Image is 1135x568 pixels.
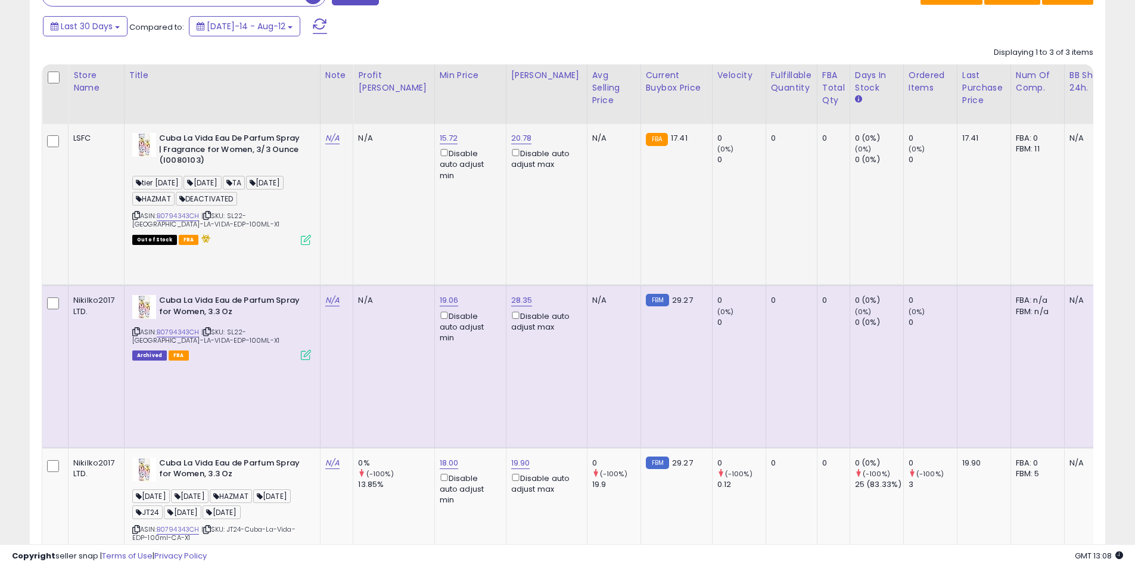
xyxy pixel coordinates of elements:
div: [PERSON_NAME] [511,69,582,82]
div: Profit [PERSON_NAME] [358,69,429,94]
div: seller snap | | [12,551,207,562]
div: FBM: 5 [1016,468,1055,479]
a: Terms of Use [102,550,153,561]
small: (-100%) [600,469,627,479]
div: Avg Selling Price [592,69,636,107]
span: DEACTIVATED [176,192,237,206]
small: (-100%) [725,469,752,479]
div: 0 [592,458,640,468]
div: N/A [592,295,632,306]
div: 0 [822,133,841,144]
div: 3 [909,479,957,490]
a: 19.90 [511,457,530,469]
div: Disable auto adjust min [440,309,497,344]
div: N/A [358,295,425,306]
a: 28.35 [511,294,533,306]
div: FBA Total Qty [822,69,845,107]
a: 15.72 [440,132,458,144]
div: ASIN: [132,295,311,359]
div: FBA: 0 [1016,133,1055,144]
span: Listings that have been deleted from Seller Central [132,350,167,361]
div: Num of Comp. [1016,69,1059,94]
span: 2025-09-12 13:08 GMT [1075,550,1123,561]
small: (0%) [909,144,925,154]
b: Cuba La Vida Eau De Parfum Spray | Fragrance for Women, 3/3 Ounce (I0080103) [159,133,304,169]
div: 0 [717,154,766,165]
small: (-100%) [916,469,944,479]
a: 19.06 [440,294,459,306]
div: 0 [909,458,957,468]
div: Last Purchase Price [962,69,1006,107]
div: 19.9 [592,479,640,490]
span: HAZMAT [210,489,252,503]
img: 41E3rkHjqBL._SL40_.jpg [132,295,156,319]
strong: Copyright [12,550,55,561]
div: Disable auto adjust max [511,147,578,170]
span: 17.41 [671,132,688,144]
a: N/A [325,457,340,469]
div: 0 [717,295,766,306]
span: Last 30 Days [61,20,113,32]
a: B0794343CH [157,524,200,535]
div: 0 [909,154,957,165]
span: Compared to: [129,21,184,33]
small: FBA [646,133,668,146]
div: FBA: n/a [1016,295,1055,306]
div: Disable auto adjust min [440,471,497,506]
small: Days In Stock. [855,94,862,105]
b: Cuba La Vida Eau de Parfum Spray for Women, 3.3 Oz [159,458,304,483]
div: Store Name [73,69,119,94]
span: FBA [169,350,189,361]
div: Nikilko2017 LTD. [73,295,115,316]
span: JT24 [132,505,163,519]
div: Min Price [440,69,501,82]
div: N/A [1069,133,1109,144]
div: 0% [358,458,434,468]
div: Disable auto adjust min [440,147,497,181]
img: 41E3rkHjqBL._SL40_.jpg [132,133,156,157]
div: Nikilko2017 LTD. [73,458,115,479]
span: [DATE] [253,489,291,503]
div: 0 [822,295,841,306]
small: (0%) [717,144,734,154]
div: 0.12 [717,479,766,490]
div: 19.90 [962,458,1002,468]
img: 41E3rkHjqBL._SL40_.jpg [132,458,156,482]
a: 20.78 [511,132,532,144]
div: 0 (0%) [855,458,903,468]
button: Last 30 Days [43,16,128,36]
b: Cuba La Vida Eau de Parfum Spray for Women, 3.3 Oz [159,295,304,320]
div: 0 [771,295,808,306]
small: (0%) [855,307,872,316]
span: [DATE]-14 - Aug-12 [207,20,285,32]
span: 29.27 [672,457,693,468]
span: [DATE] [132,489,170,503]
span: All listings that are currently out of stock and unavailable for purchase on Amazon [132,235,177,245]
div: 0 [909,295,957,306]
a: B0794343CH [157,327,200,337]
div: 13.85% [358,479,434,490]
div: FBM: 11 [1016,144,1055,154]
i: hazardous material [198,234,211,243]
small: (0%) [909,307,925,316]
div: N/A [1069,295,1109,306]
div: N/A [592,133,632,144]
a: N/A [325,294,340,306]
div: 0 [717,133,766,144]
div: LSFC [73,133,115,144]
span: HAZMAT [132,192,175,206]
a: N/A [325,132,340,144]
div: 0 (0%) [855,295,903,306]
div: ASIN: [132,133,311,244]
a: B0794343CH [157,211,200,221]
div: 0 [771,458,808,468]
div: Fulfillable Quantity [771,69,812,94]
div: Ordered Items [909,69,952,94]
div: 17.41 [962,133,1002,144]
span: | SKU: SL22-[GEOGRAPHIC_DATA]-LA-VIDA-EDP-100ML-X1 [132,327,279,345]
span: FBA [179,235,199,245]
div: N/A [358,133,425,144]
div: Title [129,69,315,82]
small: (-100%) [366,469,394,479]
div: FBA: 0 [1016,458,1055,468]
